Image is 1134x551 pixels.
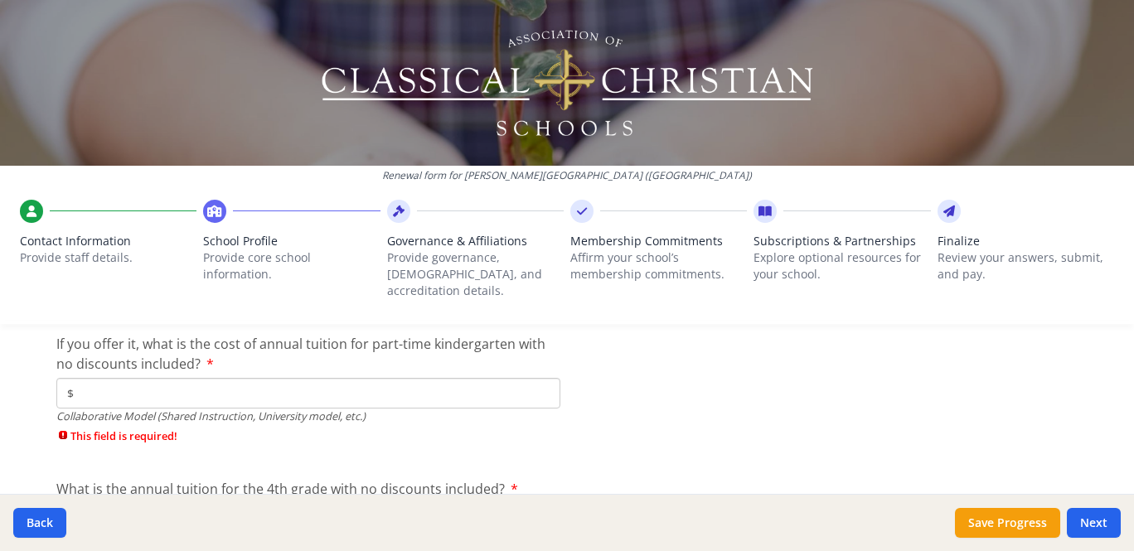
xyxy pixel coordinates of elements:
[203,233,380,249] span: School Profile
[319,25,816,141] img: Logo
[20,233,196,249] span: Contact Information
[13,508,66,538] button: Back
[1067,508,1121,538] button: Next
[570,249,747,283] p: Affirm your school’s membership commitments.
[570,233,747,249] span: Membership Commitments
[938,233,1114,249] span: Finalize
[56,480,505,498] span: What is the annual tuition for the 4th grade with no discounts included?
[938,249,1114,283] p: Review your answers, submit, and pay.
[387,233,564,249] span: Governance & Affiliations
[203,249,380,283] p: Provide core school information.
[387,249,564,299] p: Provide governance, [DEMOGRAPHIC_DATA], and accreditation details.
[56,428,560,444] span: This field is required!
[56,408,560,424] div: Collaborative Model (Shared Instruction, University model, etc.)
[955,508,1060,538] button: Save Progress
[754,233,930,249] span: Subscriptions & Partnerships
[754,249,930,283] p: Explore optional resources for your school.
[20,249,196,266] p: Provide staff details.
